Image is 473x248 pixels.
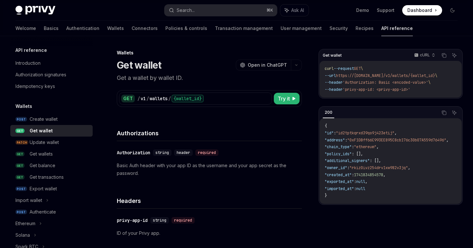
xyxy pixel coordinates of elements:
[352,151,363,157] span: : [],
[354,179,356,184] span: :
[15,46,47,54] h5: API reference
[30,208,56,216] div: Authenticate
[10,171,93,183] a: GETGet transactions
[15,59,41,67] div: Introduction
[15,6,55,15] img: dark logo
[15,175,24,180] span: GET
[347,165,349,170] span: :
[376,144,379,149] span: ,
[354,144,376,149] span: "ethereum"
[117,196,302,205] h4: Headers
[168,95,171,102] div: /
[325,123,327,129] span: {
[117,59,162,71] h1: Get wallet
[325,144,352,149] span: "chain_type"
[236,60,291,71] button: Open in ChatGPT
[44,21,59,36] a: Basics
[15,21,36,36] a: Welcome
[146,95,149,102] div: /
[356,179,365,184] span: null
[447,5,458,15] button: Toggle dark mode
[117,229,302,237] p: ID of your Privy app.
[450,51,459,60] button: Ask AI
[150,95,168,102] div: wallets
[325,151,352,157] span: "policy_ids"
[325,87,343,92] span: --header
[349,165,408,170] span: "rkiz0ivz254drv1xw982v3jq"
[10,125,93,137] a: GETGet wallet
[117,73,302,82] p: Get a wallet by wallet ID.
[325,130,334,136] span: "id"
[420,52,430,58] p: cURL
[325,73,336,78] span: --url
[356,7,369,14] a: Demo
[121,95,135,102] div: GET
[446,138,449,143] span: ,
[153,218,166,223] span: string
[117,149,150,156] div: Authorization
[365,179,367,184] span: ,
[15,82,55,90] div: Idempotency keys
[352,144,354,149] span: :
[280,5,309,16] button: Ask AI
[352,172,354,177] span: :
[10,148,93,160] a: GETGet wallets
[66,21,99,36] a: Authentication
[325,179,354,184] span: "exported_at"
[347,138,446,143] span: "0xF1DBff66C993EE895C8cb176c30b07A559d76496"
[15,186,27,191] span: POST
[325,158,370,163] span: "additional_signers"
[428,80,431,85] span: \
[30,173,64,181] div: Get transactions
[394,130,397,136] span: ,
[356,21,374,36] a: Recipes
[117,50,302,56] div: Wallets
[266,8,273,13] span: ⌘ K
[291,7,304,14] span: Ask AI
[325,172,352,177] span: "created_at"
[408,165,410,170] span: ,
[15,196,42,204] div: Import wallet
[354,66,361,71] span: GET
[325,138,345,143] span: "address"
[336,73,435,78] span: https://[DOMAIN_NAME]/v1/wallets/{wallet_id}
[137,95,140,102] div: /
[141,95,146,102] div: v1
[323,53,342,58] span: Get wallet
[117,162,302,177] p: Basic Auth header with your app ID as the username and your app secret as the password.
[325,193,327,198] span: }
[15,231,30,239] div: Solana
[274,93,300,104] button: Try it
[30,138,59,146] div: Update wallet
[411,50,438,61] button: cURL
[15,140,28,145] span: PATCH
[172,217,195,224] div: required
[15,152,24,157] span: GET
[334,66,354,71] span: --request
[383,172,385,177] span: ,
[435,73,437,78] span: \
[356,186,365,191] span: null
[15,129,24,133] span: GET
[325,186,354,191] span: "imported_at"
[177,150,190,155] span: header
[10,160,93,171] a: GETGet balance
[370,158,381,163] span: : [],
[15,220,35,227] div: Ethereum
[195,149,218,156] div: required
[450,109,459,117] button: Ask AI
[107,21,124,36] a: Wallets
[30,127,53,135] div: Get wallet
[336,130,394,136] span: "id2tptkqrxd39qo9j423etij"
[30,162,55,169] div: Get balance
[215,21,273,36] a: Transaction management
[343,80,428,85] span: 'Authorization: Basic <encoded-value>'
[354,186,356,191] span: :
[177,6,195,14] div: Search...
[155,150,169,155] span: string
[165,21,207,36] a: Policies & controls
[10,137,93,148] a: PATCHUpdate wallet
[329,21,348,36] a: Security
[10,183,93,195] a: POSTExport wallet
[354,172,383,177] span: 1741834854578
